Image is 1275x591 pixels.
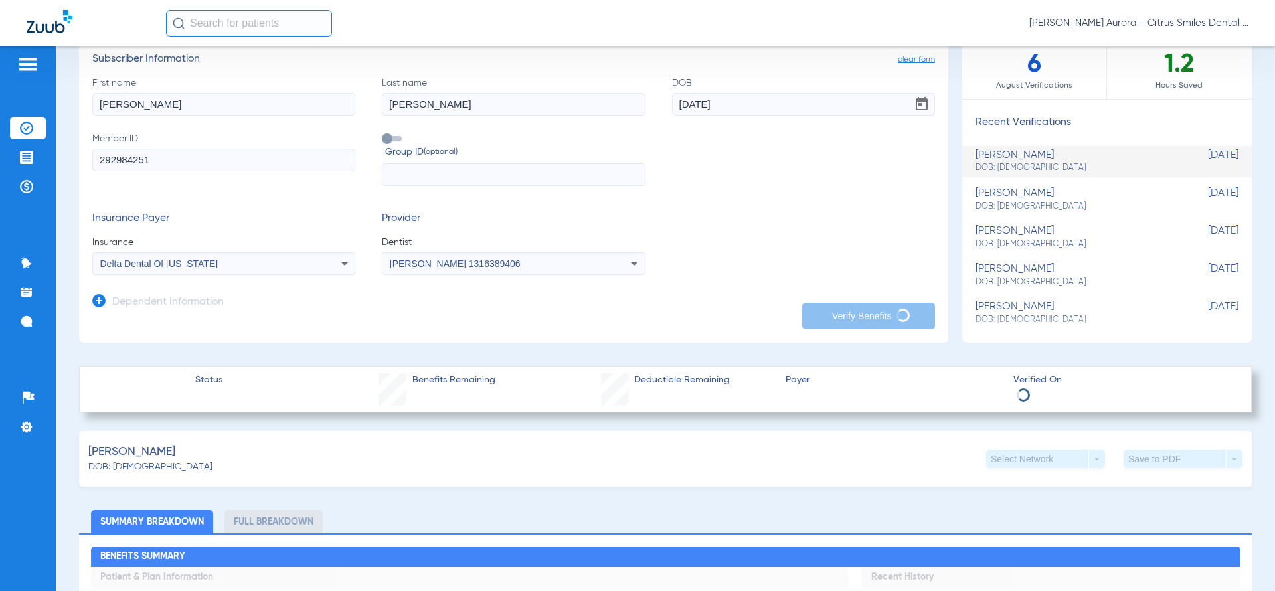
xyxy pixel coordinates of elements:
[802,303,935,329] button: Verify Benefits
[672,93,935,116] input: DOBOpen calendar
[166,10,332,37] input: Search for patients
[786,373,1002,387] span: Payer
[1172,301,1238,325] span: [DATE]
[112,296,224,309] h3: Dependent Information
[898,53,935,66] span: clear form
[908,91,935,118] button: Open calendar
[385,145,645,159] span: Group ID
[976,187,1172,212] div: [PERSON_NAME]
[976,276,1172,288] span: DOB: [DEMOGRAPHIC_DATA]
[634,373,730,387] span: Deductible Remaining
[224,510,323,533] li: Full Breakdown
[27,10,72,33] img: Zuub Logo
[1209,527,1275,591] iframe: Chat Widget
[91,510,213,533] li: Summary Breakdown
[962,116,1252,129] h3: Recent Verifications
[976,263,1172,288] div: [PERSON_NAME]
[1172,225,1238,250] span: [DATE]
[92,76,355,116] label: First name
[92,53,935,66] h3: Subscriber Information
[1013,373,1230,387] span: Verified On
[92,132,355,187] label: Member ID
[173,17,185,29] img: Search Icon
[382,93,645,116] input: Last name
[976,149,1172,174] div: [PERSON_NAME]
[1172,263,1238,288] span: [DATE]
[91,547,1240,568] h2: Benefits Summary
[1029,17,1248,30] span: [PERSON_NAME] Aurora - Citrus Smiles Dental Studio
[976,314,1172,326] span: DOB: [DEMOGRAPHIC_DATA]
[976,162,1172,174] span: DOB: [DEMOGRAPHIC_DATA]
[92,93,355,116] input: First name
[1107,79,1252,92] span: Hours Saved
[976,201,1172,212] span: DOB: [DEMOGRAPHIC_DATA]
[976,238,1172,250] span: DOB: [DEMOGRAPHIC_DATA]
[1107,40,1252,99] div: 1.2
[976,225,1172,250] div: [PERSON_NAME]
[976,301,1172,325] div: [PERSON_NAME]
[1172,149,1238,174] span: [DATE]
[382,236,645,249] span: Dentist
[100,258,218,269] span: Delta Dental Of [US_STATE]
[390,258,521,269] span: [PERSON_NAME] 1316389406
[962,79,1106,92] span: August Verifications
[382,76,645,116] label: Last name
[88,460,212,474] span: DOB: [DEMOGRAPHIC_DATA]
[195,373,222,387] span: Status
[382,212,645,226] h3: Provider
[962,40,1107,99] div: 6
[92,212,355,226] h3: Insurance Payer
[17,56,39,72] img: hamburger-icon
[88,444,175,460] span: [PERSON_NAME]
[412,373,495,387] span: Benefits Remaining
[1172,187,1238,212] span: [DATE]
[92,236,355,249] span: Insurance
[672,76,935,116] label: DOB
[92,149,355,171] input: Member ID
[424,145,458,159] small: (optional)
